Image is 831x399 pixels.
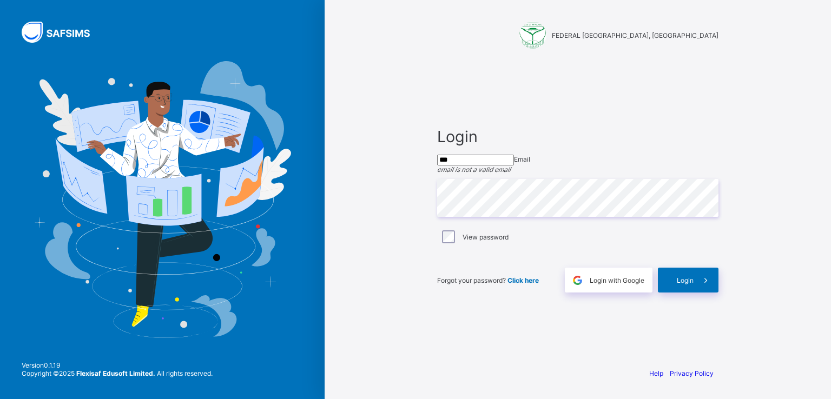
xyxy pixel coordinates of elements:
span: Login [677,276,694,284]
span: Forgot your password? [437,276,539,284]
span: Login with Google [590,276,644,284]
img: google.396cfc9801f0270233282035f929180a.svg [571,274,584,287]
img: Hero Image [34,61,291,338]
a: Privacy Policy [670,369,714,377]
label: View password [463,233,509,241]
span: Email [514,155,530,163]
img: SAFSIMS Logo [22,22,103,43]
span: Copyright © 2025 All rights reserved. [22,369,213,377]
em: email is not a valid email [437,165,511,174]
span: Version 0.1.19 [22,361,213,369]
span: FEDERAL [GEOGRAPHIC_DATA], [GEOGRAPHIC_DATA] [552,31,718,39]
a: Click here [507,276,539,284]
strong: Flexisaf Edusoft Limited. [76,369,155,377]
span: Login [437,127,718,146]
a: Help [649,369,663,377]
